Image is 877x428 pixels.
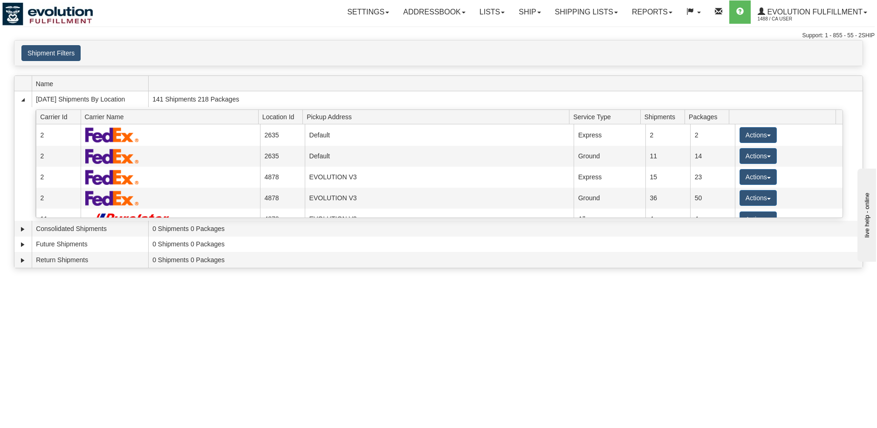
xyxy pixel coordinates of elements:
[305,188,574,209] td: EVOLUTION V3
[690,167,735,188] td: 23
[574,124,645,145] td: Express
[260,188,305,209] td: 4878
[740,148,777,164] button: Actions
[644,109,685,124] span: Shipments
[751,0,874,24] a: Evolution Fulfillment 1488 / CA User
[305,124,574,145] td: Default
[7,8,86,15] div: live help - online
[574,209,645,230] td: All
[260,167,305,188] td: 4878
[32,91,148,107] td: [DATE] Shipments By Location
[690,124,735,145] td: 2
[85,109,259,124] span: Carrier Name
[625,0,679,24] a: Reports
[40,109,81,124] span: Carrier Id
[36,209,81,230] td: 11
[85,149,139,164] img: FedEx Express®
[260,124,305,145] td: 2635
[260,209,305,230] td: 4878
[645,146,690,167] td: 11
[645,124,690,145] td: 2
[18,95,27,104] a: Collapse
[148,221,863,237] td: 0 Shipments 0 Packages
[18,240,27,249] a: Expand
[307,109,569,124] span: Pickup Address
[690,146,735,167] td: 14
[573,109,640,124] span: Service Type
[18,224,27,234] a: Expand
[85,213,173,225] img: Purolator
[262,109,303,124] span: Location Id
[690,188,735,209] td: 50
[740,190,777,206] button: Actions
[305,146,574,167] td: Default
[765,8,863,16] span: Evolution Fulfillment
[645,167,690,188] td: 15
[18,256,27,265] a: Expand
[36,167,81,188] td: 2
[2,2,93,26] img: logo1488.jpg
[645,188,690,209] td: 36
[85,127,139,143] img: FedEx Express®
[548,0,625,24] a: Shipping lists
[740,169,777,185] button: Actions
[574,167,645,188] td: Express
[148,252,863,268] td: 0 Shipments 0 Packages
[574,188,645,209] td: Ground
[36,188,81,209] td: 2
[512,0,548,24] a: Ship
[148,237,863,252] td: 0 Shipments 0 Packages
[690,209,735,230] td: 4
[85,170,139,185] img: FedEx Express®
[645,209,690,230] td: 4
[148,91,863,107] td: 141 Shipments 218 Packages
[473,0,512,24] a: Lists
[32,221,148,237] td: Consolidated Shipments
[856,166,876,261] iframe: chat widget
[689,109,729,124] span: Packages
[36,124,81,145] td: 2
[32,252,148,268] td: Return Shipments
[305,209,574,230] td: EVOLUTION V3
[574,146,645,167] td: Ground
[2,32,875,40] div: Support: 1 - 855 - 55 - 2SHIP
[36,76,148,91] span: Name
[32,237,148,252] td: Future Shipments
[85,190,139,206] img: FedEx Express®
[740,127,777,143] button: Actions
[740,211,777,227] button: Actions
[340,0,396,24] a: Settings
[758,14,828,24] span: 1488 / CA User
[260,146,305,167] td: 2635
[396,0,473,24] a: Addressbook
[305,167,574,188] td: EVOLUTION V3
[21,45,81,61] button: Shipment Filters
[36,146,81,167] td: 2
